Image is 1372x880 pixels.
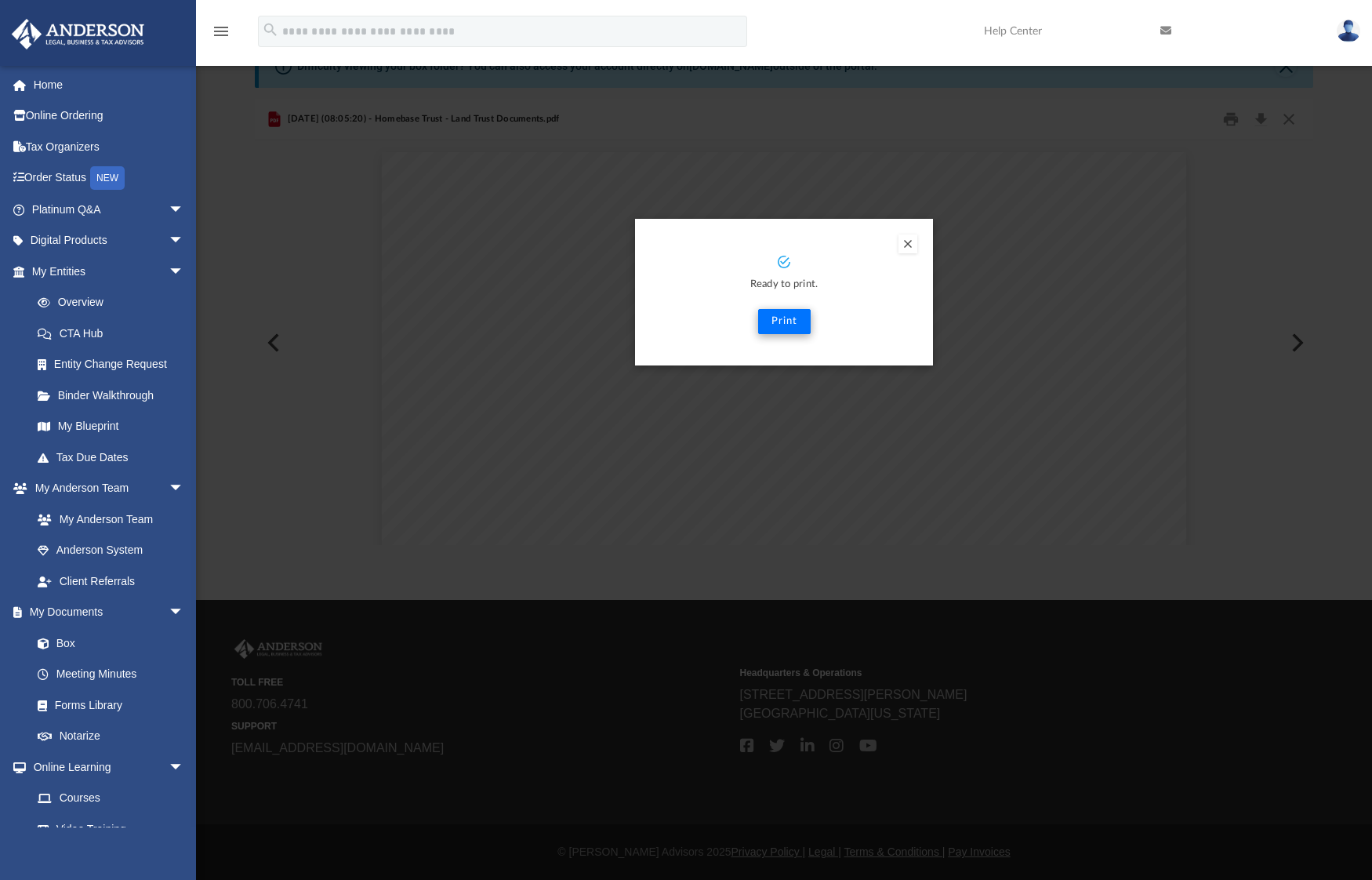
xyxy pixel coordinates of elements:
a: Notarize [22,721,200,752]
a: My Entitiesarrow_drop_down [11,256,208,287]
p: Ready to print. [651,276,917,294]
span: arrow_drop_down [169,256,200,288]
a: Tax Organizers [11,131,208,162]
a: Video Training [22,813,192,845]
a: menu [212,30,230,41]
a: Box [22,627,192,659]
img: Anderson Advisors Platinum Portal [7,19,149,49]
a: Courses [22,783,200,814]
a: Platinum Q&Aarrow_drop_down [11,194,208,225]
a: Tax Due Dates [22,442,208,473]
a: Online Learningarrow_drop_down [11,751,200,783]
a: Forms Library [22,689,192,721]
a: Home [11,69,208,100]
a: CTA Hub [22,318,208,349]
a: Overview [22,287,208,318]
a: Order StatusNEW [11,162,208,195]
a: Online Ordering [11,100,208,132]
a: Client Referrals [22,565,200,597]
i: menu [212,22,230,41]
a: Entity Change Request [22,349,208,380]
img: User Pic [1337,20,1360,42]
a: My Documentsarrow_drop_down [11,597,200,628]
div: NEW [90,166,125,190]
button: Print [758,309,811,334]
span: arrow_drop_down [169,473,200,505]
a: My Blueprint [22,411,200,442]
a: My Anderson Teamarrow_drop_down [11,473,200,504]
span: arrow_drop_down [169,751,200,784]
span: arrow_drop_down [169,194,200,226]
span: arrow_drop_down [169,225,200,257]
a: Binder Walkthrough [22,380,208,411]
div: Preview [255,99,1313,545]
i: search [262,21,279,38]
a: My Anderson Team [22,504,192,535]
a: Anderson System [22,535,200,566]
a: Digital Productsarrow_drop_down [11,225,208,256]
span: arrow_drop_down [169,597,200,629]
a: Meeting Minutes [22,659,200,690]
